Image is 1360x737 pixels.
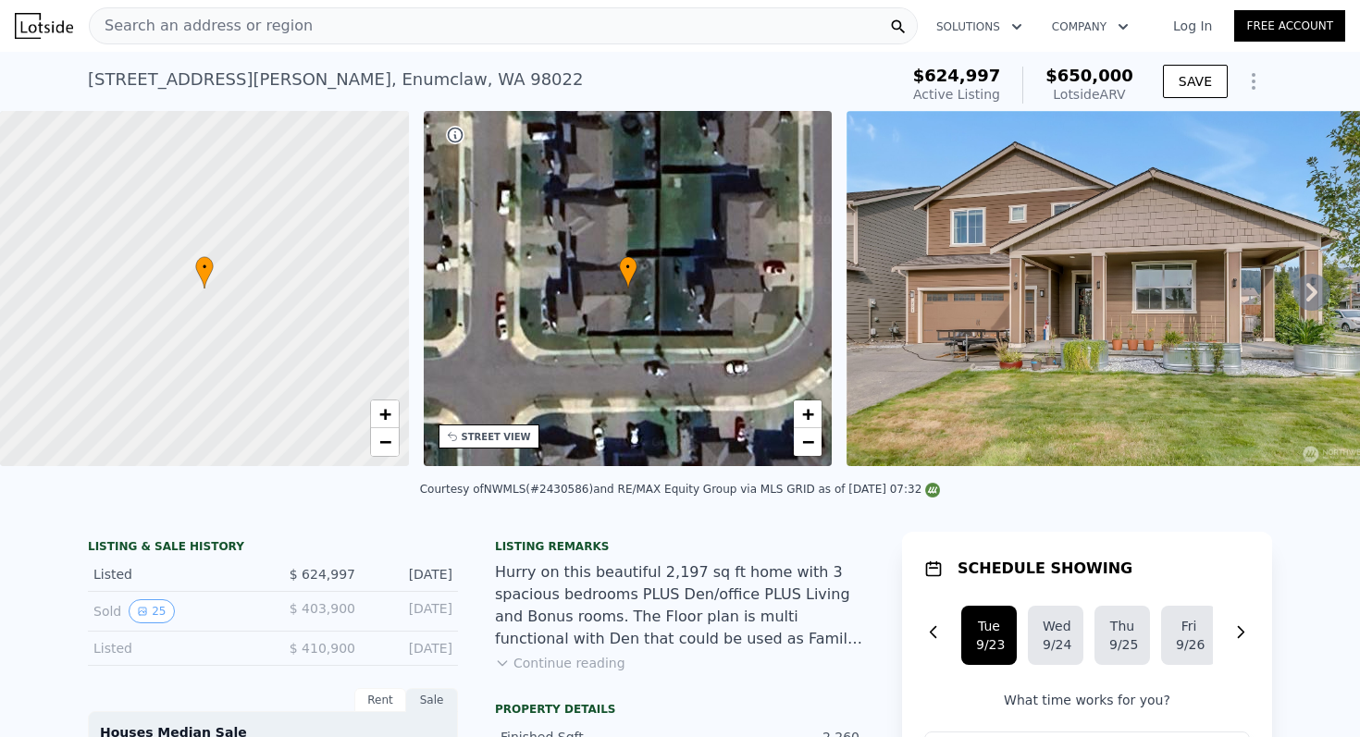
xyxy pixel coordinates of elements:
div: 9/24 [1043,635,1069,654]
div: Listing remarks [495,539,865,554]
button: View historical data [129,599,174,623]
div: Fri [1176,617,1202,635]
a: Zoom out [371,428,399,456]
a: Log In [1151,17,1234,35]
button: Solutions [921,10,1037,43]
span: $624,997 [913,66,1001,85]
button: Continue reading [495,654,625,672]
a: Free Account [1234,10,1345,42]
div: Tue [976,617,1002,635]
a: Zoom in [794,400,822,428]
span: $650,000 [1045,66,1133,85]
span: Active Listing [913,87,1000,102]
div: Listed [93,565,258,583]
button: Tue9/23 [961,606,1017,665]
span: $ 403,900 [290,601,355,616]
p: What time works for you? [924,691,1250,709]
span: $ 410,900 [290,641,355,656]
a: Zoom out [794,428,822,456]
div: Thu [1109,617,1135,635]
button: Wed9/24 [1028,606,1083,665]
div: [DATE] [370,565,452,583]
div: [DATE] [370,599,452,623]
div: Rent [354,688,406,712]
div: 9/26 [1176,635,1202,654]
div: • [195,256,214,289]
div: 9/23 [976,635,1002,654]
button: Company [1037,10,1144,43]
span: • [619,259,637,276]
div: Hurry on this beautiful 2,197 sq ft home with 3 spacious bedrooms PLUS Den/office PLUS Living and... [495,561,865,650]
button: Thu9/25 [1094,606,1150,665]
span: − [802,430,814,453]
div: [STREET_ADDRESS][PERSON_NAME] , Enumclaw , WA 98022 [88,67,583,92]
div: • [619,256,637,289]
span: Search an address or region [90,15,313,37]
div: 9/25 [1109,635,1135,654]
div: Wed [1043,617,1069,635]
span: $ 624,997 [290,567,355,582]
button: SAVE [1163,65,1228,98]
div: Listed [93,639,258,657]
h1: SCHEDULE SHOWING [958,558,1132,580]
span: + [802,402,814,425]
div: Courtesy of NWMLS (#2430586) and RE/MAX Equity Group via MLS GRID as of [DATE] 07:32 [420,483,941,496]
button: Show Options [1235,63,1272,100]
span: − [378,430,390,453]
img: Lotside [15,13,73,39]
div: STREET VIEW [462,430,531,444]
img: NWMLS Logo [925,483,940,497]
span: + [378,402,390,425]
div: Property details [495,702,865,717]
div: LISTING & SALE HISTORY [88,539,458,558]
div: Sold [93,599,258,623]
div: [DATE] [370,639,452,657]
a: Zoom in [371,400,399,428]
span: • [195,259,214,276]
button: Fri9/26 [1161,606,1217,665]
div: Sale [406,688,458,712]
div: Lotside ARV [1045,85,1133,104]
